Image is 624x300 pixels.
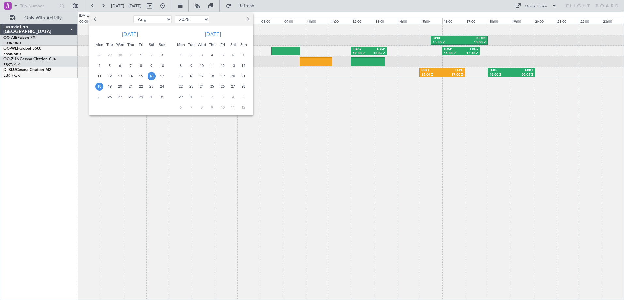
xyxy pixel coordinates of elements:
div: 19-8-2025 [104,81,115,92]
span: 30 [116,51,124,59]
div: 24-9-2025 [196,81,207,92]
div: 11-8-2025 [94,71,104,81]
span: 6 [229,51,237,59]
div: 20-9-2025 [228,71,238,81]
div: Fri [136,39,146,50]
button: Previous month [92,14,99,24]
span: 26 [219,82,227,91]
span: 28 [240,82,248,91]
div: 4-10-2025 [228,92,238,102]
div: Sat [228,39,238,50]
span: 7 [127,62,135,70]
span: 9 [148,62,156,70]
span: 11 [95,72,103,80]
div: 10-8-2025 [157,60,167,71]
span: 10 [219,103,227,112]
span: 16 [148,72,156,80]
span: 12 [240,103,248,112]
span: 5 [240,93,248,101]
span: 25 [95,93,103,101]
span: 1 [137,51,145,59]
div: 2-9-2025 [186,50,196,60]
div: 28-9-2025 [238,81,249,92]
div: 11-10-2025 [228,102,238,112]
span: 16 [187,72,195,80]
div: 23-8-2025 [146,81,157,92]
div: 3-8-2025 [157,50,167,60]
span: 29 [177,93,185,101]
div: 27-8-2025 [115,92,125,102]
span: 21 [127,82,135,91]
div: 8-8-2025 [136,60,146,71]
div: 1-10-2025 [196,92,207,102]
span: 11 [229,103,237,112]
div: 10-10-2025 [217,102,228,112]
div: 9-9-2025 [186,60,196,71]
span: 4 [208,51,216,59]
div: 25-9-2025 [207,81,217,92]
span: 29 [137,93,145,101]
div: 10-9-2025 [196,60,207,71]
div: 29-8-2025 [136,92,146,102]
span: 12 [106,72,114,80]
div: Sun [157,39,167,50]
div: 11-9-2025 [207,60,217,71]
span: 19 [219,72,227,80]
div: 8-10-2025 [196,102,207,112]
span: 6 [177,103,185,112]
span: 14 [127,72,135,80]
span: 6 [116,62,124,70]
span: 9 [187,62,195,70]
div: 12-8-2025 [104,71,115,81]
div: Wed [196,39,207,50]
span: 15 [177,72,185,80]
div: 15-9-2025 [176,71,186,81]
div: Mon [94,39,104,50]
div: 30-7-2025 [115,50,125,60]
button: Next month [244,14,251,24]
span: 24 [158,82,166,91]
div: 31-7-2025 [125,50,136,60]
span: 17 [158,72,166,80]
div: 28-7-2025 [94,50,104,60]
span: 27 [116,93,124,101]
span: 24 [198,82,206,91]
span: 5 [106,62,114,70]
div: Sat [146,39,157,50]
div: 4-9-2025 [207,50,217,60]
span: 31 [158,93,166,101]
div: 21-8-2025 [125,81,136,92]
div: Wed [115,39,125,50]
div: Thu [207,39,217,50]
div: 3-10-2025 [217,92,228,102]
span: 30 [148,93,156,101]
span: 27 [229,82,237,91]
div: 6-9-2025 [228,50,238,60]
div: 4-8-2025 [94,60,104,71]
span: 8 [198,103,206,112]
div: 27-9-2025 [228,81,238,92]
span: 17 [198,72,206,80]
span: 18 [208,72,216,80]
div: 14-9-2025 [238,60,249,71]
div: 7-10-2025 [186,102,196,112]
div: 25-8-2025 [94,92,104,102]
span: 14 [240,62,248,70]
span: 10 [198,62,206,70]
div: 9-10-2025 [207,102,217,112]
div: 30-9-2025 [186,92,196,102]
span: 20 [229,72,237,80]
div: 3-9-2025 [196,50,207,60]
span: 12 [219,62,227,70]
div: Sun [238,39,249,50]
span: 7 [240,51,248,59]
span: 2 [208,93,216,101]
span: 2 [148,51,156,59]
span: 9 [208,103,216,112]
span: 23 [187,82,195,91]
span: 23 [148,82,156,91]
span: 8 [137,62,145,70]
span: 15 [137,72,145,80]
div: 18-9-2025 [207,71,217,81]
span: 1 [177,51,185,59]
